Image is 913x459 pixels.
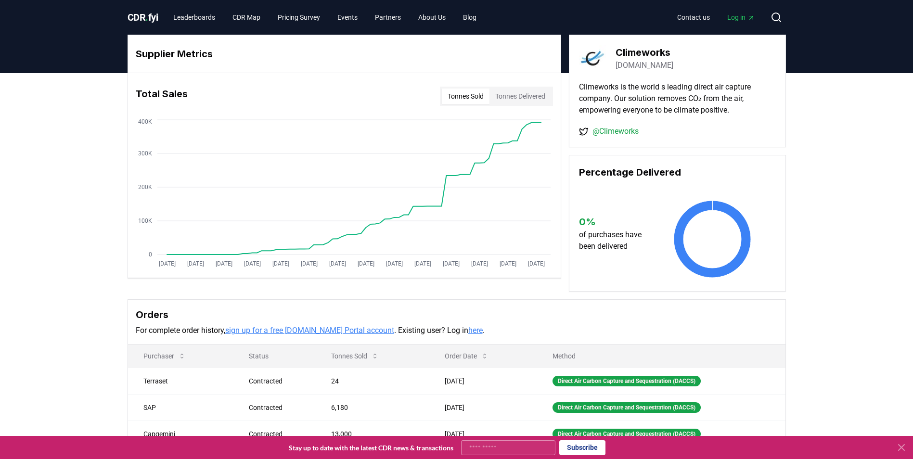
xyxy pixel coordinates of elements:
[272,260,289,267] tspan: [DATE]
[553,402,701,413] div: Direct Air Carbon Capture and Sequestration (DACCS)
[249,376,308,386] div: Contracted
[225,326,394,335] a: sign up for a free [DOMAIN_NAME] Portal account
[553,376,701,386] div: Direct Air Carbon Capture and Sequestration (DACCS)
[128,394,234,421] td: SAP
[579,215,651,229] h3: 0 %
[527,260,544,267] tspan: [DATE]
[145,12,148,23] span: .
[136,346,193,366] button: Purchaser
[166,9,223,26] a: Leaderboards
[471,260,488,267] tspan: [DATE]
[316,421,429,447] td: 13,000
[429,368,537,394] td: [DATE]
[429,421,537,447] td: [DATE]
[727,13,755,22] span: Log in
[128,421,234,447] td: Capgemini
[592,126,639,137] a: @Climeworks
[138,150,152,157] tspan: 300K
[720,9,763,26] a: Log in
[579,45,606,72] img: Climeworks-logo
[138,184,152,191] tspan: 200K
[616,45,673,60] h3: Climeworks
[138,118,152,125] tspan: 400K
[128,368,234,394] td: Terraset
[316,368,429,394] td: 24
[367,9,409,26] a: Partners
[270,9,328,26] a: Pricing Survey
[579,165,776,179] h3: Percentage Delivered
[128,12,158,23] span: CDR fyi
[136,47,553,61] h3: Supplier Metrics
[316,394,429,421] td: 6,180
[249,403,308,412] div: Contracted
[136,307,778,322] h3: Orders
[225,9,268,26] a: CDR Map
[579,229,651,252] p: of purchases have been delivered
[215,260,232,267] tspan: [DATE]
[241,351,308,361] p: Status
[244,260,260,267] tspan: [DATE]
[669,9,763,26] nav: Main
[166,9,484,26] nav: Main
[442,89,489,104] button: Tonnes Sold
[128,11,158,24] a: CDR.fyi
[429,394,537,421] td: [DATE]
[411,9,453,26] a: About Us
[136,325,778,336] p: For complete order history, . Existing user? Log in .
[499,260,516,267] tspan: [DATE]
[249,429,308,439] div: Contracted
[616,60,673,71] a: [DOMAIN_NAME]
[553,429,701,439] div: Direct Air Carbon Capture and Sequestration (DACCS)
[329,260,346,267] tspan: [DATE]
[455,9,484,26] a: Blog
[669,9,718,26] a: Contact us
[323,346,386,366] button: Tonnes Sold
[442,260,459,267] tspan: [DATE]
[357,260,374,267] tspan: [DATE]
[330,9,365,26] a: Events
[468,326,483,335] a: here
[300,260,317,267] tspan: [DATE]
[158,260,175,267] tspan: [DATE]
[187,260,204,267] tspan: [DATE]
[136,87,188,106] h3: Total Sales
[437,346,496,366] button: Order Date
[414,260,431,267] tspan: [DATE]
[489,89,551,104] button: Tonnes Delivered
[138,217,152,224] tspan: 100K
[579,81,776,116] p: Climeworks is the world s leading direct air capture company. Our solution removes CO₂ from the a...
[545,351,777,361] p: Method
[149,251,152,258] tspan: 0
[386,260,402,267] tspan: [DATE]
